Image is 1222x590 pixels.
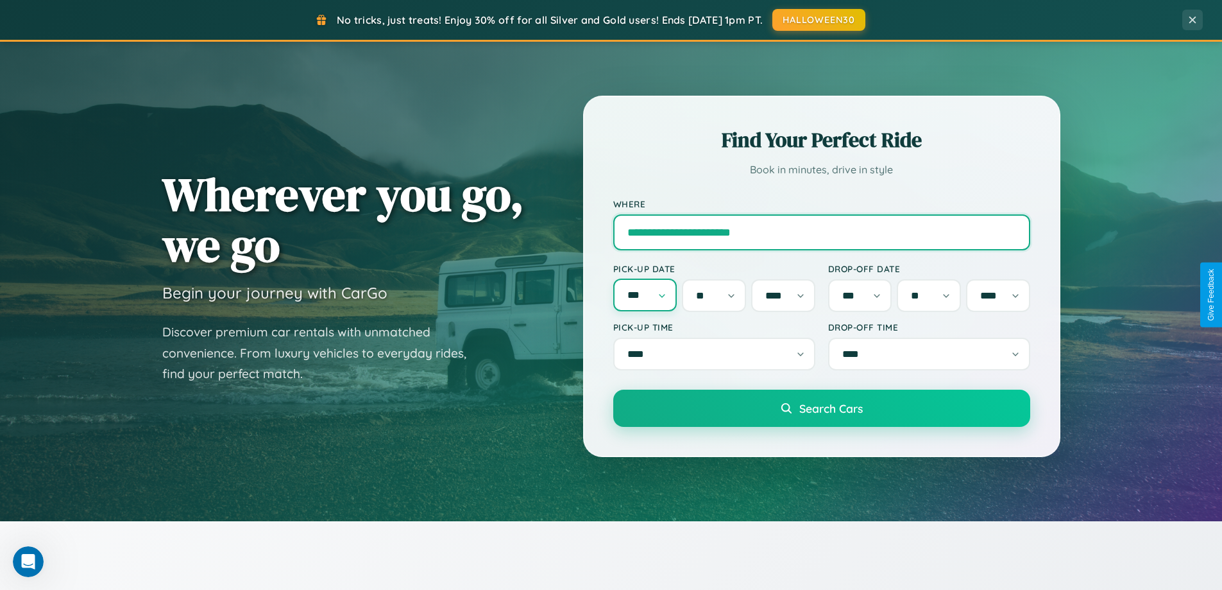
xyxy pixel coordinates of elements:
[613,126,1030,154] h2: Find Your Perfect Ride
[13,546,44,577] iframe: Intercom live chat
[799,401,863,415] span: Search Cars
[613,390,1030,427] button: Search Cars
[613,198,1030,209] label: Where
[772,9,865,31] button: HALLOWEEN30
[337,13,763,26] span: No tricks, just treats! Enjoy 30% off for all Silver and Gold users! Ends [DATE] 1pm PT.
[613,161,1030,179] p: Book in minutes, drive in style
[613,263,815,274] label: Pick-up Date
[828,263,1030,274] label: Drop-off Date
[162,169,524,270] h1: Wherever you go, we go
[162,283,387,302] h3: Begin your journey with CarGo
[828,322,1030,333] label: Drop-off Time
[613,322,815,333] label: Pick-up Time
[162,322,483,385] p: Discover premium car rentals with unmatched convenience. From luxury vehicles to everyday rides, ...
[1207,269,1216,321] div: Give Feedback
